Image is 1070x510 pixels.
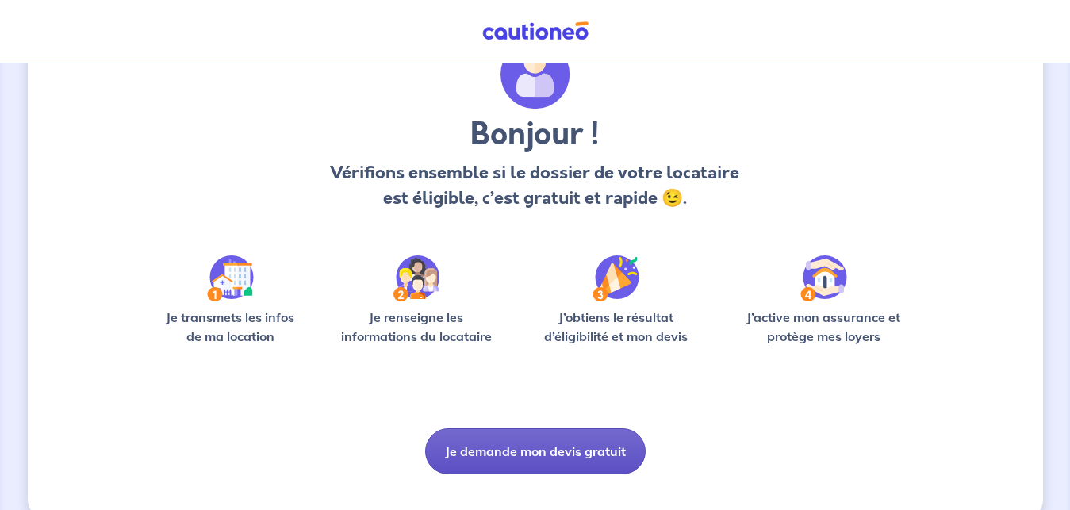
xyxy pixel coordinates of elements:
p: J’obtiens le résultat d’éligibilité et mon devis [527,308,706,346]
p: Je transmets les infos de ma location [155,308,306,346]
img: /static/f3e743aab9439237c3e2196e4328bba9/Step-3.svg [593,255,639,301]
img: /static/bfff1cf634d835d9112899e6a3df1a5d/Step-4.svg [800,255,847,301]
h3: Bonjour ! [326,116,744,154]
img: /static/90a569abe86eec82015bcaae536bd8e6/Step-1.svg [207,255,254,301]
img: /static/c0a346edaed446bb123850d2d04ad552/Step-2.svg [393,255,439,301]
p: Je renseigne les informations du locataire [332,308,502,346]
img: archivate [500,40,570,109]
img: Cautioneo [476,21,595,41]
p: Vérifions ensemble si le dossier de votre locataire est éligible, c’est gratuit et rapide 😉. [326,160,744,211]
p: J’active mon assurance et protège mes loyers [731,308,916,346]
button: Je demande mon devis gratuit [425,428,646,474]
